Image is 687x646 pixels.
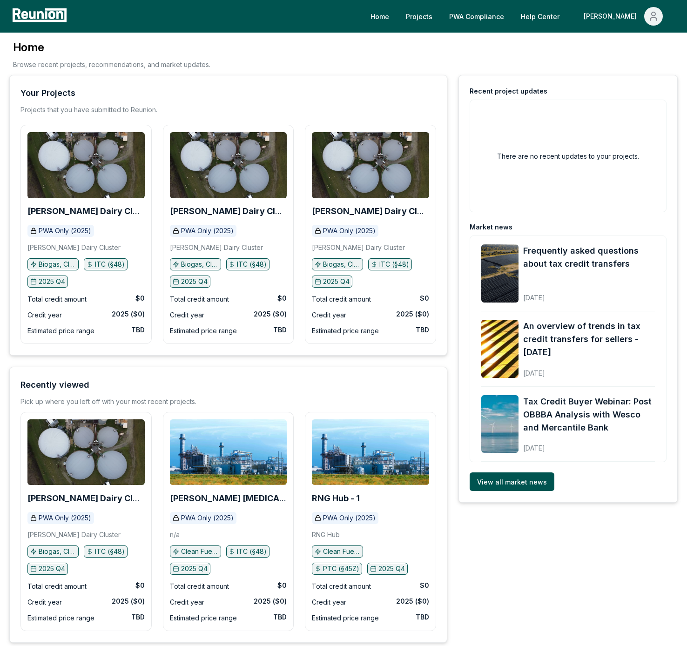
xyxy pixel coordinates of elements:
[170,419,287,485] img: Keyes Ethanol Plant A&R
[237,260,267,269] p: ITC (§48)
[170,132,287,198] img: Borba Dairy Cluster Cell 2 (Martins)
[13,40,210,55] h3: Home
[523,286,655,303] div: [DATE]
[27,493,142,512] b: [PERSON_NAME] Dairy Cluster Cell 1 (BDF)
[277,294,287,303] div: $0
[131,325,145,335] div: TBD
[170,276,210,288] button: 2025 Q4
[27,419,145,485] img: Borba Dairy Cluster Cell 1 (BDF)
[481,244,519,303] img: Frequently asked questions about tax credit transfers
[27,132,145,198] a: Borba Dairy Cluster Cell 1 (BDF)
[170,530,180,539] p: n/a
[27,243,121,252] p: [PERSON_NAME] Dairy Cluster
[470,472,554,491] a: View all market news
[470,87,547,96] div: Recent project updates
[27,325,94,336] div: Estimated price range
[420,581,429,590] div: $0
[416,612,429,622] div: TBD
[523,244,655,270] a: Frequently asked questions about tax credit transfers
[170,310,204,321] div: Credit year
[39,226,91,236] p: PWA Only (2025)
[442,7,512,26] a: PWA Compliance
[135,294,145,303] div: $0
[27,612,94,624] div: Estimated price range
[170,494,287,503] a: [PERSON_NAME] [MEDICAL_DATA] Plant A&R
[181,547,218,556] p: Clean Fuel Production
[27,494,145,503] a: [PERSON_NAME] Dairy Cluster Cell 1 (BDF)
[39,513,91,523] p: PWA Only (2025)
[39,564,65,573] p: 2025 Q4
[481,395,519,453] img: Tax Credit Buyer Webinar: Post OBBBA Analysis with Wesco and Mercantile Bank
[237,547,267,556] p: ITC (§48)
[170,325,237,336] div: Estimated price range
[379,260,409,269] p: ITC (§48)
[323,260,360,269] p: Biogas, Clean Fuel Production
[398,7,440,26] a: Projects
[363,7,678,26] nav: Main
[39,260,76,269] p: Biogas, Clean Fuel Production
[20,105,157,114] p: Projects that you have submitted to Reunion.
[323,513,376,523] p: PWA Only (2025)
[181,226,234,236] p: PWA Only (2025)
[27,530,121,539] p: [PERSON_NAME] Dairy Cluster
[312,310,346,321] div: Credit year
[27,207,145,216] a: [PERSON_NAME] Dairy Cluster Cell 1 (BDF)
[323,564,359,573] p: PTC (§45Z)
[312,258,363,270] button: Biogas, Clean Fuel Production
[170,243,263,252] p: [PERSON_NAME] Dairy Cluster
[254,597,287,606] div: 2025 ($0)
[312,276,352,288] button: 2025 Q4
[420,294,429,303] div: $0
[523,362,655,378] div: [DATE]
[20,87,75,100] div: Your Projects
[131,612,145,622] div: TBD
[39,277,65,286] p: 2025 Q4
[27,597,62,608] div: Credit year
[27,276,68,288] button: 2025 Q4
[170,563,210,575] button: 2025 Q4
[277,581,287,590] div: $0
[513,7,567,26] a: Help Center
[181,260,218,269] p: Biogas, Clean Fuel Production
[312,206,427,225] b: [PERSON_NAME] Dairy Cluster Cell 3 (AJ & DC)
[181,513,234,523] p: PWA Only (2025)
[170,206,285,225] b: [PERSON_NAME] Dairy Cluster Cell 2 ([PERSON_NAME])
[367,563,408,575] button: 2025 Q4
[470,222,512,232] div: Market news
[95,547,125,556] p: ITC (§48)
[273,612,287,622] div: TBD
[312,597,346,608] div: Credit year
[312,294,371,305] div: Total credit amount
[523,320,655,359] h5: An overview of trends in tax credit transfers for sellers - [DATE]
[523,437,655,453] div: [DATE]
[416,325,429,335] div: TBD
[312,545,363,558] button: Clean Fuel Production
[20,397,196,406] div: Pick up where you left off with your most recent projects.
[170,597,204,608] div: Credit year
[170,258,221,270] button: Biogas, Clean Fuel Production
[396,597,429,606] div: 2025 ($0)
[312,530,340,539] p: RNG Hub
[312,419,429,485] img: RNG Hub - 1
[170,545,221,558] button: Clean Fuel Production
[523,395,655,434] a: Tax Credit Buyer Webinar: Post OBBBA Analysis with Wesco and Mercantile Bank
[312,494,360,503] a: RNG Hub - 1
[27,581,87,592] div: Total credit amount
[170,207,287,216] a: [PERSON_NAME] Dairy Cluster Cell 2 ([PERSON_NAME])
[27,563,68,575] button: 2025 Q4
[312,612,379,624] div: Estimated price range
[27,294,87,305] div: Total credit amount
[112,597,145,606] div: 2025 ($0)
[481,320,519,378] a: An overview of trends in tax credit transfers for sellers - September 2025
[576,7,670,26] button: [PERSON_NAME]
[323,277,350,286] p: 2025 Q4
[584,7,640,26] div: [PERSON_NAME]
[27,258,79,270] button: Biogas, Clean Fuel Production
[323,226,376,236] p: PWA Only (2025)
[312,132,429,198] a: Borba Dairy Cluster Cell 3 (AJ & DC)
